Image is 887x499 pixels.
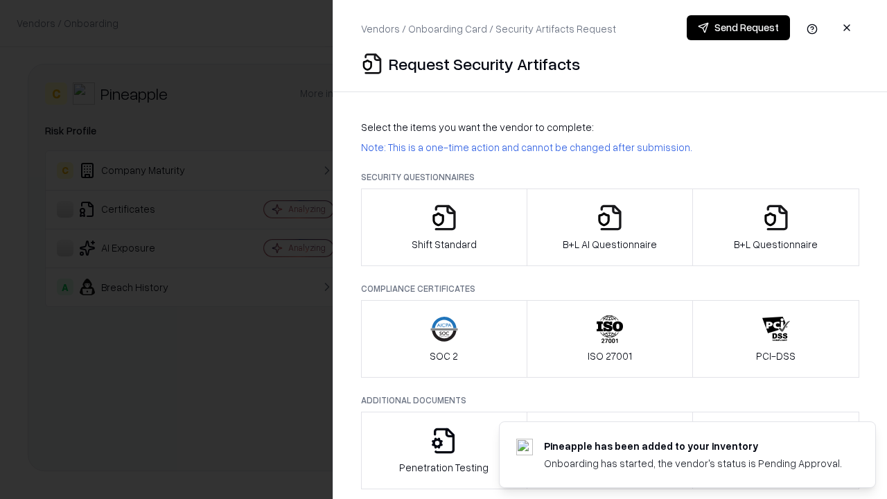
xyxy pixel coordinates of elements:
button: Penetration Testing [361,412,527,489]
p: Penetration Testing [399,460,489,475]
button: Data Processing Agreement [692,412,859,489]
p: Shift Standard [412,237,477,252]
button: Send Request [687,15,790,40]
p: Security Questionnaires [361,171,859,183]
p: Request Security Artifacts [389,53,580,75]
p: Note: This is a one-time action and cannot be changed after submission. [361,140,859,155]
button: B+L Questionnaire [692,189,859,266]
p: B+L Questionnaire [734,237,818,252]
button: Shift Standard [361,189,527,266]
button: B+L AI Questionnaire [527,189,694,266]
button: Privacy Policy [527,412,694,489]
button: SOC 2 [361,300,527,378]
button: ISO 27001 [527,300,694,378]
p: PCI-DSS [756,349,796,363]
p: Compliance Certificates [361,283,859,295]
button: PCI-DSS [692,300,859,378]
p: Vendors / Onboarding Card / Security Artifacts Request [361,21,616,36]
div: Onboarding has started, the vendor's status is Pending Approval. [544,456,842,471]
p: Additional Documents [361,394,859,406]
p: ISO 27001 [588,349,632,363]
p: Select the items you want the vendor to complete: [361,120,859,134]
div: Pineapple has been added to your inventory [544,439,842,453]
p: SOC 2 [430,349,458,363]
p: B+L AI Questionnaire [563,237,657,252]
img: pineappleenergy.com [516,439,533,455]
